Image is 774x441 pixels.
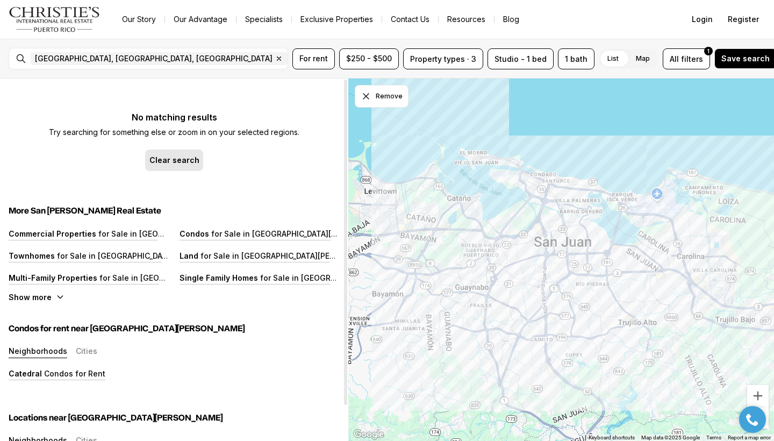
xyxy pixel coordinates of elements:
p: Multi-Family Properties [9,273,97,282]
button: Show more [9,293,64,302]
a: Townhomes for Sale in [GEOGRAPHIC_DATA][PERSON_NAME] [9,251,235,260]
p: for Sale in [GEOGRAPHIC_DATA][PERSON_NAME] [258,273,439,282]
button: Neighborhoods [9,347,67,358]
span: Save search [721,54,770,63]
a: Exclusive Properties [292,12,382,27]
a: Terms (opens in new tab) [706,435,721,440]
a: Report a map error [728,435,771,440]
p: for Sale in [GEOGRAPHIC_DATA][PERSON_NAME] [209,229,390,238]
span: $250 - $500 [346,54,392,63]
button: $250 - $500 [339,48,399,69]
a: Single Family Homes for Sale in [GEOGRAPHIC_DATA][PERSON_NAME] [180,273,439,282]
p: for Sale in [GEOGRAPHIC_DATA][PERSON_NAME] [96,229,277,238]
h5: Locations near [GEOGRAPHIC_DATA][PERSON_NAME] [9,412,340,423]
h5: More San [PERSON_NAME] Real Estate [9,205,340,216]
span: Login [692,15,713,24]
a: Our Advantage [165,12,236,27]
button: Allfilters1 [663,48,710,69]
button: 1 bath [558,48,594,69]
span: All [670,53,679,65]
label: Map [627,49,658,68]
p: Townhomes [9,251,55,260]
button: Dismiss drawing [355,85,408,108]
p: Single Family Homes [180,273,258,282]
p: Clear search [149,156,199,165]
button: Contact Us [382,12,438,27]
button: Property types · 3 [403,48,483,69]
p: Condos [180,229,209,238]
p: for Sale in [GEOGRAPHIC_DATA][PERSON_NAME] [198,251,379,260]
button: Login [685,9,719,30]
span: filters [681,53,703,65]
a: Land for Sale in [GEOGRAPHIC_DATA][PERSON_NAME] [180,251,379,260]
a: Condos for Sale in [GEOGRAPHIC_DATA][PERSON_NAME] [180,229,390,238]
button: For rent [292,48,335,69]
button: Cities [76,347,97,358]
span: Register [728,15,759,24]
span: 1 [707,47,709,55]
a: Multi-Family Properties for Sale in [GEOGRAPHIC_DATA][PERSON_NAME] [9,273,278,282]
p: for Sale in [GEOGRAPHIC_DATA][PERSON_NAME] [97,273,278,282]
span: Map data ©2025 Google [641,435,700,440]
span: For rent [299,54,328,63]
p: No matching results [49,113,299,122]
p: Try searching for something else or zoom in on your selected regions. [49,126,299,139]
img: logo [9,6,101,32]
a: Specialists [236,12,291,27]
p: Land [180,251,198,260]
span: [GEOGRAPHIC_DATA], [GEOGRAPHIC_DATA], [GEOGRAPHIC_DATA] [35,54,273,63]
a: Resources [439,12,494,27]
button: Zoom in [747,385,769,407]
p: for Sale in [GEOGRAPHIC_DATA][PERSON_NAME] [55,251,235,260]
p: Condos for Rent [42,369,105,378]
button: Clear search [145,150,203,171]
a: Catedral Condos for Rent [9,369,105,378]
h5: Condos for rent near [GEOGRAPHIC_DATA][PERSON_NAME] [9,323,340,334]
a: Commercial Properties for Sale in [GEOGRAPHIC_DATA][PERSON_NAME] [9,229,277,238]
p: Catedral [9,369,42,378]
a: Our Story [113,12,164,27]
label: List [599,49,627,68]
button: Register [721,9,765,30]
p: Commercial Properties [9,229,96,238]
button: Studio - 1 bed [488,48,554,69]
a: Blog [494,12,528,27]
